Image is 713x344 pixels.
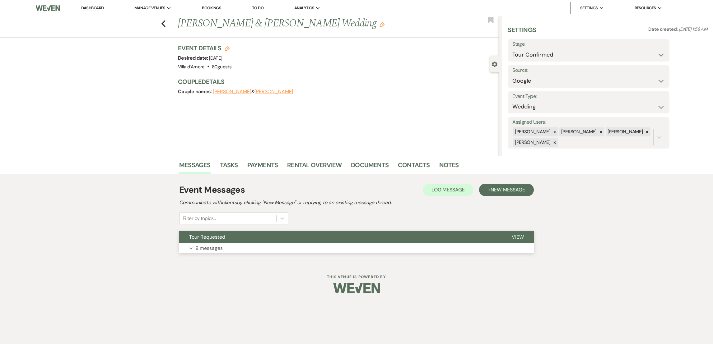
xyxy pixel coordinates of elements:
[213,89,293,95] span: &
[513,138,551,147] div: [PERSON_NAME]
[479,184,534,196] button: +New Message
[134,5,165,11] span: Manage Venues
[179,231,502,243] button: Tour Requested
[679,26,707,32] span: [DATE] 1:58 AM
[512,40,665,49] label: Stage:
[220,160,238,174] a: Tasks
[559,127,598,136] div: [PERSON_NAME]
[254,89,293,94] button: [PERSON_NAME]
[179,183,245,196] h1: Event Messages
[179,160,211,174] a: Messages
[213,89,251,94] button: [PERSON_NAME]
[380,22,384,27] button: Edit
[431,186,465,193] span: Log Message
[178,88,213,95] span: Couple names:
[195,244,223,252] p: 9 messages
[202,5,221,11] a: Bookings
[606,127,644,136] div: [PERSON_NAME]
[294,5,314,11] span: Analytics
[512,234,524,240] span: View
[508,25,536,39] h3: Settings
[179,199,534,206] h2: Communicate with clients by clicking "New Message" or replying to an existing message thread.
[648,26,679,32] span: Date created:
[178,44,231,53] h3: Event Details
[36,2,60,15] img: Weven Logo
[492,61,497,67] button: Close lead details
[512,66,665,75] label: Source:
[351,160,389,174] a: Documents
[183,215,216,222] div: Filter by topics...
[333,277,380,299] img: Weven Logo
[178,55,209,61] span: Desired date:
[179,243,534,254] button: 9 messages
[178,77,493,86] h3: Couple Details
[580,5,598,11] span: Settings
[491,186,525,193] span: New Message
[252,5,263,11] a: To Do
[502,231,534,243] button: View
[178,64,205,70] span: Villa d'Amore
[212,64,231,70] span: 80 guests
[423,184,473,196] button: Log Message
[209,55,222,61] span: [DATE]
[81,5,104,11] a: Dashboard
[513,127,551,136] div: [PERSON_NAME]
[512,118,665,127] label: Assigned Users:
[189,234,225,240] span: Tour Requested
[247,160,278,174] a: Payments
[635,5,656,11] span: Resources
[512,92,665,101] label: Event Type:
[178,16,432,31] h1: [PERSON_NAME] & [PERSON_NAME] Wedding
[398,160,430,174] a: Contacts
[287,160,342,174] a: Rental Overview
[439,160,459,174] a: Notes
